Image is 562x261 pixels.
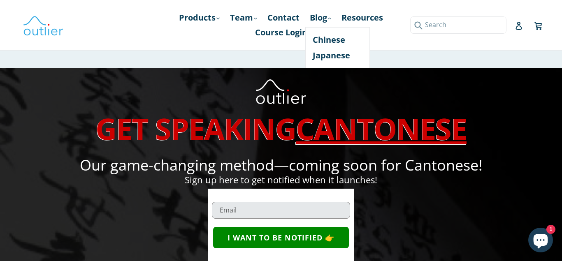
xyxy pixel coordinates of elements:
a: Blog [306,10,335,25]
a: Resources [337,10,387,25]
img: Outlier Linguistics [23,13,64,37]
span: Our game-changing method—coming soon for Cantonese! [80,155,483,175]
input: Search [410,16,506,33]
input: Email [212,202,350,219]
a: Team [226,10,261,25]
a: Contact [263,10,304,25]
h1: GET SPEAKING [73,111,489,146]
button: I WANT TO BE NOTIFIED 👉 [213,227,349,248]
a: Chinese [313,32,362,48]
u: CANTONESE [296,108,467,148]
a: Course Login [251,25,311,40]
span: Sign up here to get notified when it launches! [185,173,377,186]
a: Japanese [313,48,362,63]
a: Products [175,10,224,25]
inbox-online-store-chat: Shopify online store chat [526,228,555,254]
